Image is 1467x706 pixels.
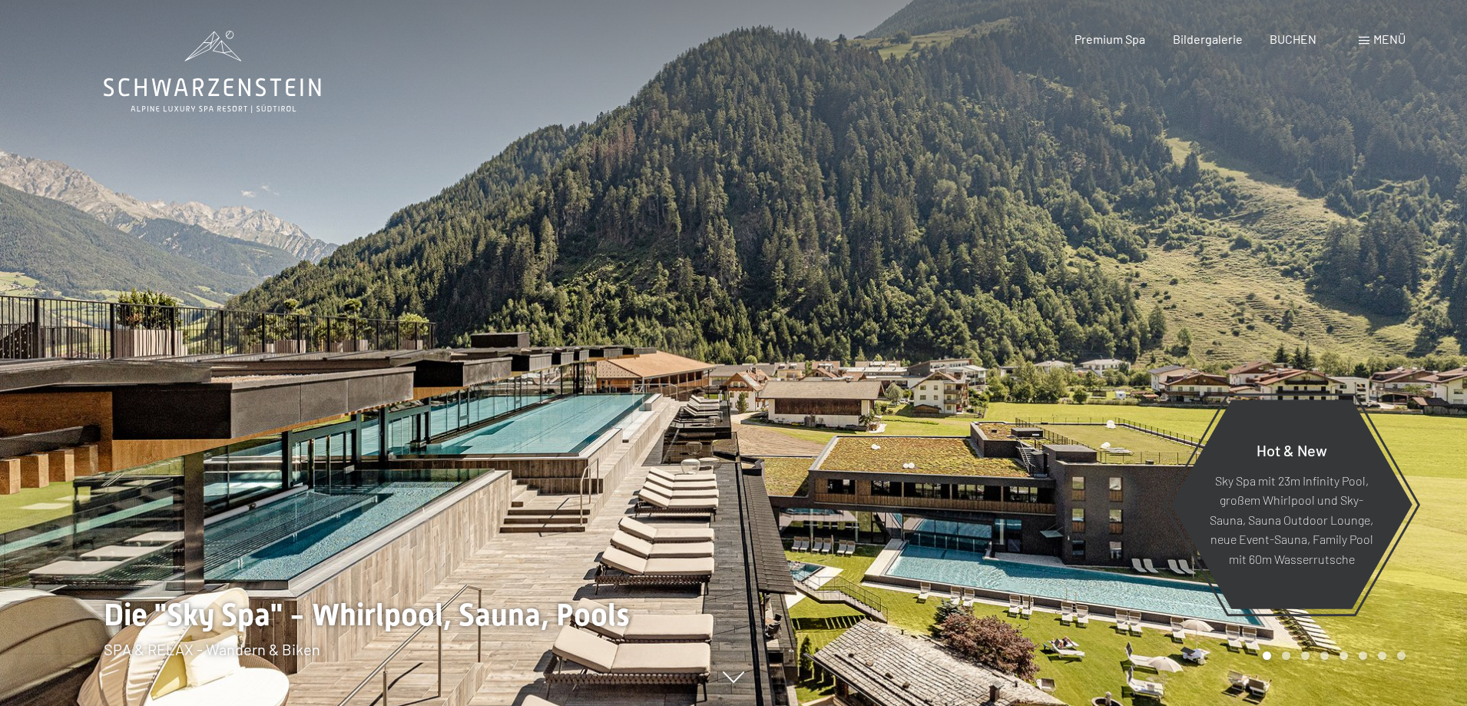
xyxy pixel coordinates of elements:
div: Carousel Page 8 [1397,651,1406,660]
div: Carousel Page 6 [1359,651,1367,660]
div: Carousel Page 3 [1301,651,1310,660]
div: Carousel Page 4 [1320,651,1329,660]
div: Carousel Page 7 [1378,651,1386,660]
a: Hot & New Sky Spa mit 23m Infinity Pool, großem Whirlpool und Sky-Sauna, Sauna Outdoor Lounge, ne... [1170,399,1413,610]
div: Carousel Page 1 (Current Slide) [1263,651,1271,660]
p: Sky Spa mit 23m Infinity Pool, großem Whirlpool und Sky-Sauna, Sauna Outdoor Lounge, neue Event-S... [1208,470,1375,568]
a: Premium Spa [1075,31,1145,46]
span: Menü [1373,31,1406,46]
a: BUCHEN [1270,31,1316,46]
div: Carousel Page 5 [1340,651,1348,660]
span: Hot & New [1257,440,1327,459]
div: Carousel Page 2 [1282,651,1290,660]
div: Carousel Pagination [1257,651,1406,660]
a: Bildergalerie [1173,31,1243,46]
